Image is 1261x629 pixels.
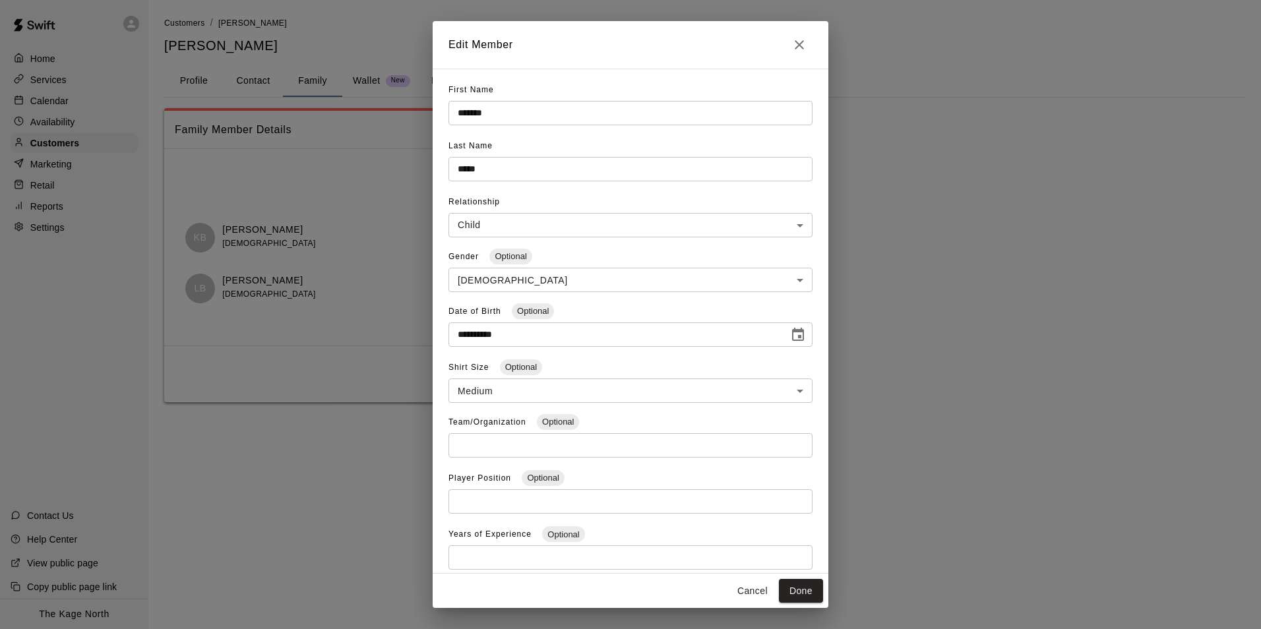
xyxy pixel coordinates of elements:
[448,473,514,483] span: Player Position
[448,252,481,261] span: Gender
[448,417,529,427] span: Team/Organization
[448,307,504,316] span: Date of Birth
[448,85,494,94] span: First Name
[512,306,554,316] span: Optional
[433,21,828,69] h2: Edit Member
[448,363,492,372] span: Shirt Size
[522,473,564,483] span: Optional
[731,579,774,603] button: Cancel
[489,251,532,261] span: Optional
[448,213,813,237] div: Child
[448,378,813,403] div: Medium
[448,141,493,150] span: Last Name
[448,268,813,292] div: [DEMOGRAPHIC_DATA]
[500,362,542,372] span: Optional
[786,32,813,58] button: Close
[448,197,500,206] span: Relationship
[448,529,534,539] span: Years of Experience
[779,579,823,603] button: Done
[542,529,584,539] span: Optional
[537,417,579,427] span: Optional
[785,322,811,348] button: Choose date, selected date is Nov 10, 2016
